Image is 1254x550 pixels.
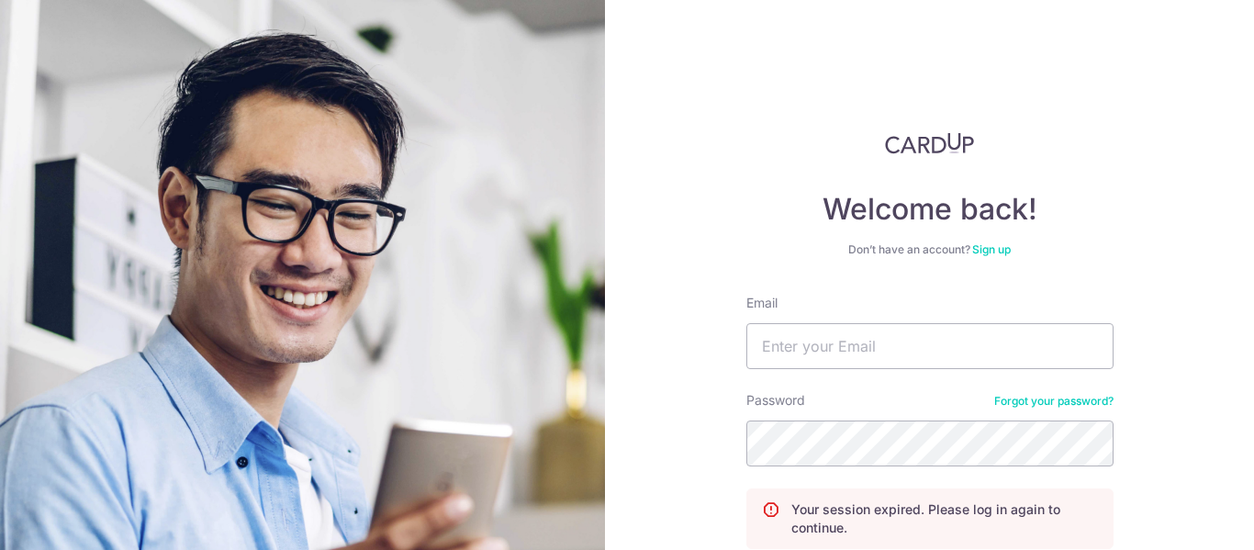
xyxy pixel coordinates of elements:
[746,191,1114,228] h4: Welcome back!
[746,323,1114,369] input: Enter your Email
[746,242,1114,257] div: Don’t have an account?
[791,500,1098,537] p: Your session expired. Please log in again to continue.
[972,242,1011,256] a: Sign up
[746,294,778,312] label: Email
[885,132,975,154] img: CardUp Logo
[994,394,1114,409] a: Forgot your password?
[746,391,805,410] label: Password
